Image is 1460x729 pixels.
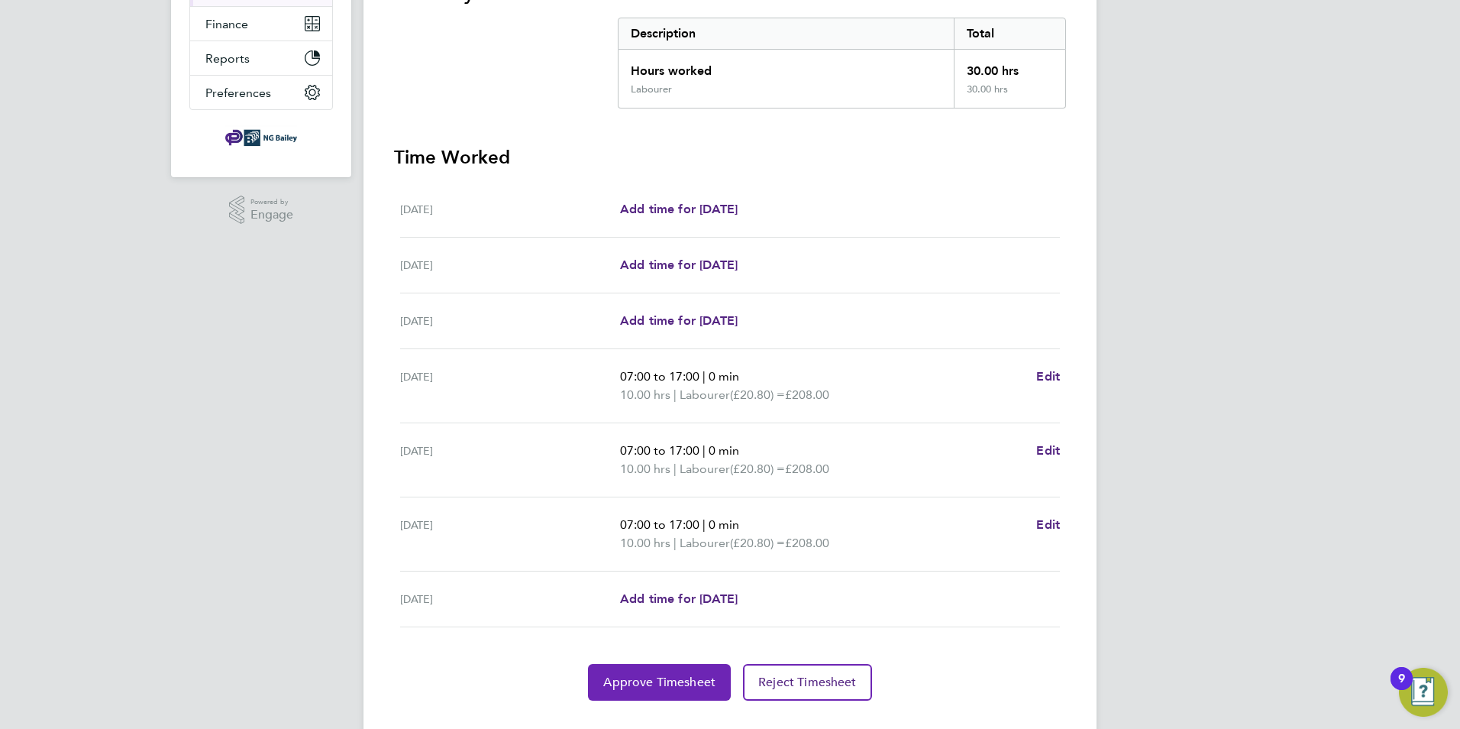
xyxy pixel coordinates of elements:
[703,443,706,458] span: |
[730,387,785,402] span: (£20.80) =
[703,517,706,532] span: |
[205,86,271,100] span: Preferences
[785,462,829,476] span: £208.00
[620,256,738,274] a: Add time for [DATE]
[205,51,250,66] span: Reports
[620,591,738,606] span: Add time for [DATE]
[190,76,332,109] button: Preferences
[400,590,620,608] div: [DATE]
[1398,679,1405,698] div: 9
[620,258,738,272] span: Add time for [DATE]
[620,200,738,219] a: Add time for [DATE]
[785,536,829,550] span: £208.00
[673,387,677,402] span: |
[1036,443,1060,458] span: Edit
[620,536,670,550] span: 10.00 hrs
[680,460,730,478] span: Labourer
[250,209,293,222] span: Engage
[1036,442,1060,460] a: Edit
[785,387,829,402] span: £208.00
[758,675,857,690] span: Reject Timesheet
[1036,517,1060,532] span: Edit
[1036,368,1060,386] a: Edit
[709,369,739,384] span: 0 min
[190,41,332,75] button: Reports
[400,442,620,478] div: [DATE]
[1036,369,1060,384] span: Edit
[673,536,677,550] span: |
[620,387,670,402] span: 10.00 hrs
[954,18,1065,49] div: Total
[394,145,1066,170] h3: Time Worked
[620,462,670,476] span: 10.00 hrs
[620,202,738,216] span: Add time for [DATE]
[400,256,620,274] div: [DATE]
[730,536,785,550] span: (£20.80) =
[743,664,872,701] button: Reject Timesheet
[1399,668,1448,717] button: Open Resource Center, 9 new notifications
[620,313,738,328] span: Add time for [DATE]
[954,50,1065,83] div: 30.00 hrs
[400,312,620,330] div: [DATE]
[400,200,620,219] div: [DATE]
[954,83,1065,108] div: 30.00 hrs
[680,534,730,552] span: Labourer
[205,17,248,31] span: Finance
[709,443,739,458] span: 0 min
[229,196,294,225] a: Powered byEngage
[619,50,954,83] div: Hours worked
[588,664,731,701] button: Approve Timesheet
[619,18,954,49] div: Description
[225,125,297,150] img: ngbailey-logo-retina.png
[703,369,706,384] span: |
[620,517,699,532] span: 07:00 to 17:00
[673,462,677,476] span: |
[1036,516,1060,534] a: Edit
[400,516,620,552] div: [DATE]
[620,590,738,608] a: Add time for [DATE]
[603,675,715,690] span: Approve Timesheet
[618,18,1066,109] div: Summary
[189,125,333,150] a: Go to home page
[620,312,738,330] a: Add time for [DATE]
[680,386,730,404] span: Labourer
[400,368,620,404] div: [DATE]
[620,443,699,458] span: 07:00 to 17:00
[730,462,785,476] span: (£20.80) =
[190,7,332,40] button: Finance
[631,83,672,96] div: Labourer
[709,517,739,532] span: 0 min
[250,196,293,209] span: Powered by
[620,369,699,384] span: 07:00 to 17:00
